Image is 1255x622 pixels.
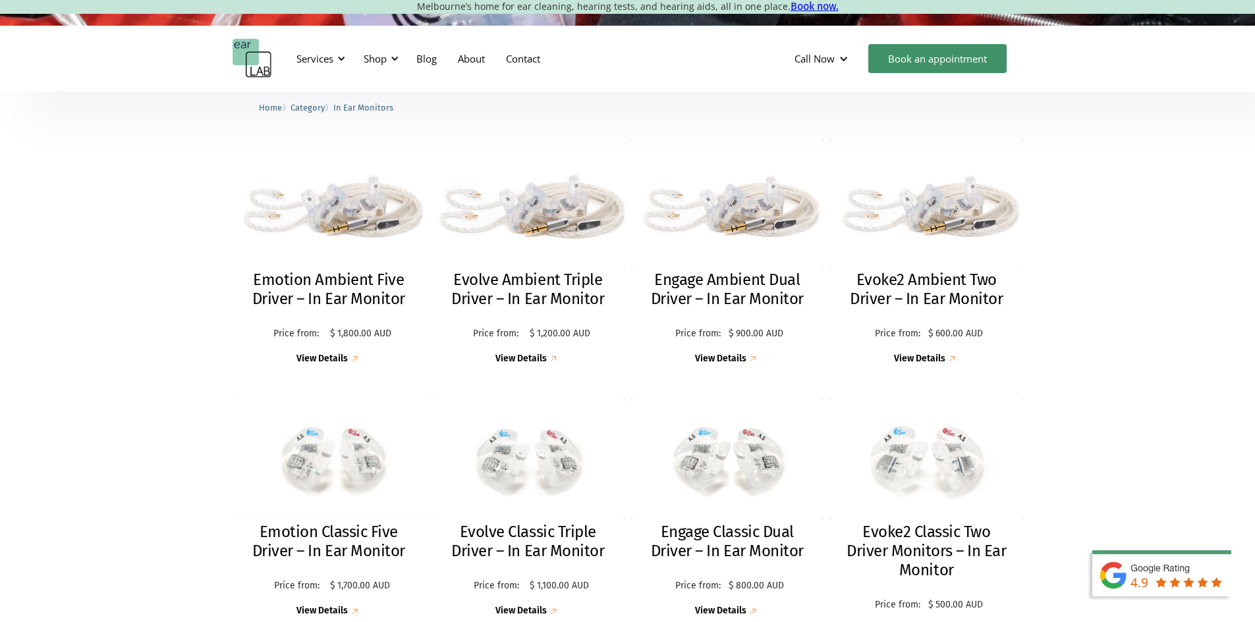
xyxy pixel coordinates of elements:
a: Emotion Classic Five Driver – In Ear MonitorEmotion Classic Five Driver – In Ear MonitorPrice fro... [233,399,426,617]
span: In Ear Monitors [333,103,393,113]
a: Category [291,101,325,113]
div: View Details [695,606,746,617]
img: Emotion Classic Five Driver – In Ear Monitor [232,399,426,520]
p: Price from: [870,328,925,340]
img: Evolve Ambient Triple Driver – In Ear Monitor [426,136,629,271]
a: Blog [406,39,447,78]
div: Shop [356,39,403,78]
img: Evoke2 Ambient Two Driver – In Ear Monitor [830,139,1023,267]
a: home [233,39,272,78]
h2: Emotion Classic Five Driver – In Ear Monitor [246,523,412,561]
p: $ 500.00 AUD [928,600,983,611]
div: View Details [495,606,547,617]
p: Price from: [267,581,327,592]
div: Services [289,39,349,78]
p: $ 800.00 AUD [729,581,784,592]
li: 〉 [259,101,291,115]
p: $ 900.00 AUD [729,328,783,340]
div: Shop [364,52,387,65]
span: Category [291,103,325,113]
div: View Details [296,606,348,617]
a: Evolve Classic Triple Driver – In Ear MonitorEvolve Classic Triple Driver – In Ear MonitorPrice f... [432,399,625,617]
a: Book an appointment [868,44,1007,73]
h2: Evolve Classic Triple Driver – In Ear Monitor [445,523,611,561]
a: In Ear Monitors [333,101,393,113]
a: Evolve Ambient Triple Driver – In Ear MonitorEvolve Ambient Triple Driver – In Ear MonitorPrice f... [432,139,625,365]
a: About [447,39,495,78]
img: Emotion Ambient Five Driver – In Ear Monitor [231,138,426,269]
a: Contact [495,39,551,78]
img: Evoke2 Classic Two Driver Monitors – In Ear Monitor [830,399,1023,519]
div: Call Now [795,52,835,65]
h2: Emotion Ambient Five Driver – In Ear Monitor [246,271,412,309]
img: Engage Classic Dual Driver – In Ear Monitor [631,399,824,519]
h2: Engage Classic Dual Driver – In Ear Monitor [644,523,811,561]
img: Engage Ambient Dual Driver – In Ear Monitor [631,139,824,267]
a: Engage Classic Dual Driver – In Ear MonitorEngage Classic Dual Driver – In Ear MonitorPrice from:... [631,399,824,617]
p: Price from: [265,328,327,340]
li: 〉 [291,101,333,115]
p: $ 1,700.00 AUD [330,581,390,592]
h2: Evolve Ambient Triple Driver – In Ear Monitor [445,271,611,309]
p: Price from: [671,328,725,340]
p: Price from: [467,581,526,592]
div: Call Now [784,39,862,78]
a: Evoke2 Ambient Two Driver – In Ear MonitorEvoke2 Ambient Two Driver – In Ear MonitorPrice from:$ ... [830,139,1023,365]
div: View Details [296,353,348,365]
a: Emotion Ambient Five Driver – In Ear MonitorEmotion Ambient Five Driver – In Ear MonitorPrice fro... [233,139,426,365]
p: Price from: [670,581,725,592]
p: Price from: [466,328,526,340]
img: Evolve Classic Triple Driver – In Ear Monitor [432,399,625,519]
div: View Details [894,353,945,365]
span: Home [259,103,282,113]
p: $ 600.00 AUD [928,328,983,340]
div: View Details [695,353,746,365]
h2: Engage Ambient Dual Driver – In Ear Monitor [644,271,811,309]
p: $ 1,800.00 AUD [330,328,391,340]
p: $ 1,100.00 AUD [530,581,589,592]
div: Services [296,52,333,65]
p: $ 1,200.00 AUD [530,328,590,340]
a: Engage Ambient Dual Driver – In Ear MonitorEngage Ambient Dual Driver – In Ear MonitorPrice from:... [631,139,824,365]
a: Home [259,101,282,113]
h2: Evoke2 Classic Two Driver Monitors – In Ear Monitor [843,523,1010,579]
p: Price from: [870,600,925,611]
h2: Evoke2 Ambient Two Driver – In Ear Monitor [843,271,1010,309]
div: View Details [495,353,547,365]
